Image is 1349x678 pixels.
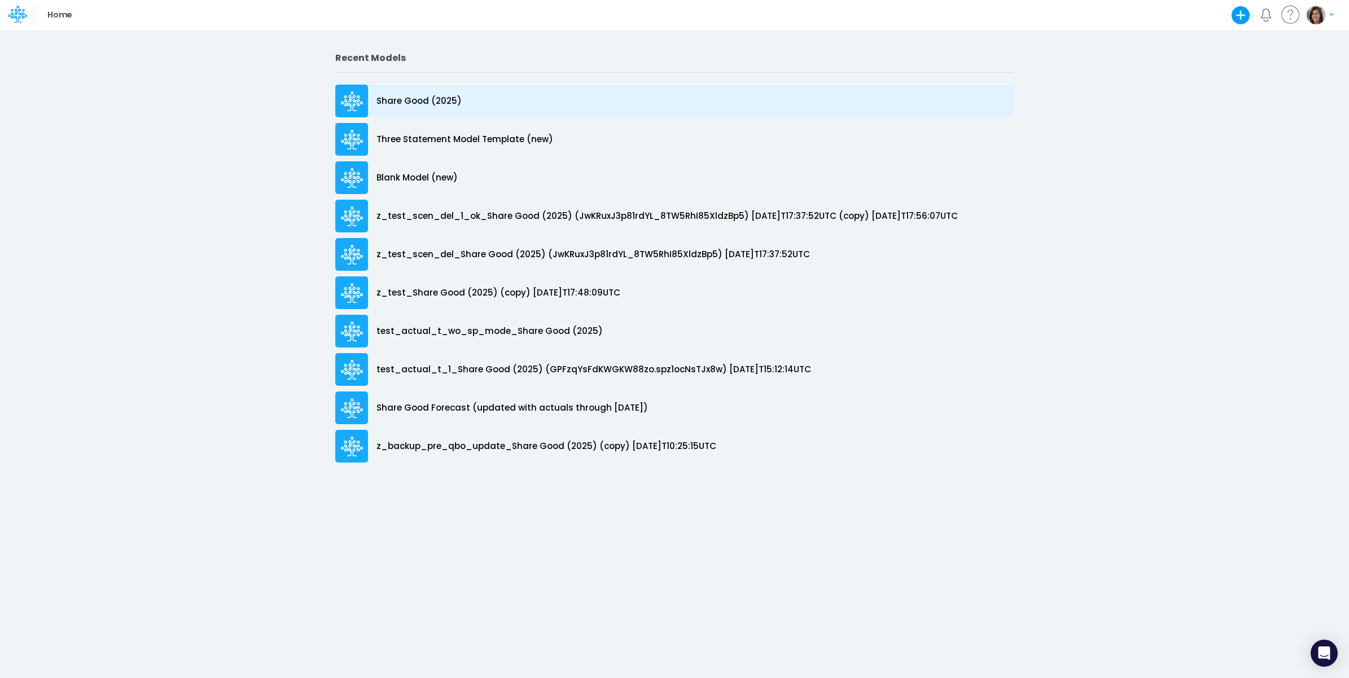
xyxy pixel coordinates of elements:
[376,287,620,300] p: z_test_Share Good (2025) (copy) [DATE]T17:48:09UTC
[335,52,1014,63] h2: Recent Models
[376,363,811,376] p: test_actual_t_1_Share Good (2025) (GPFzqYsFdKWGKW88zo.spz1ocNsTJx8w) [DATE]T15:12:14UTC
[376,402,648,415] p: Share Good Forecast (updated with actuals through [DATE])
[335,427,1014,465] a: z_backup_pre_qbo_update_Share Good (2025) (copy) [DATE]T10:25:15UTC
[335,389,1014,427] a: Share Good Forecast (updated with actuals through [DATE])
[47,9,72,21] p: Home
[376,248,810,261] p: z_test_scen_del_Share Good (2025) (JwKRuxJ3p81rdYL_8TW5RhI85XldzBp5) [DATE]T17:37:52UTC
[335,235,1014,274] a: z_test_scen_del_Share Good (2025) (JwKRuxJ3p81rdYL_8TW5RhI85XldzBp5) [DATE]T17:37:52UTC
[335,350,1014,389] a: test_actual_t_1_Share Good (2025) (GPFzqYsFdKWGKW88zo.spz1ocNsTJx8w) [DATE]T15:12:14UTC
[376,440,716,453] p: z_backup_pre_qbo_update_Share Good (2025) (copy) [DATE]T10:25:15UTC
[1311,640,1338,667] div: Open Intercom Messenger
[376,210,958,223] p: z_test_scen_del_1_ok_Share Good (2025) (JwKRuxJ3p81rdYL_8TW5RhI85XldzBp5) [DATE]T17:37:52UTC (cop...
[335,120,1014,159] a: Three Statement Model Template (new)
[335,312,1014,350] a: test_actual_t_wo_sp_mode_Share Good (2025)
[376,325,603,338] p: test_actual_t_wo_sp_mode_Share Good (2025)
[1260,8,1273,21] a: Notifications
[335,274,1014,312] a: z_test_Share Good (2025) (copy) [DATE]T17:48:09UTC
[376,133,553,146] p: Three Statement Model Template (new)
[376,171,458,184] p: Blank Model (new)
[376,95,462,108] p: Share Good (2025)
[335,197,1014,235] a: z_test_scen_del_1_ok_Share Good (2025) (JwKRuxJ3p81rdYL_8TW5RhI85XldzBp5) [DATE]T17:37:52UTC (cop...
[335,82,1014,120] a: Share Good (2025)
[335,159,1014,197] a: Blank Model (new)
